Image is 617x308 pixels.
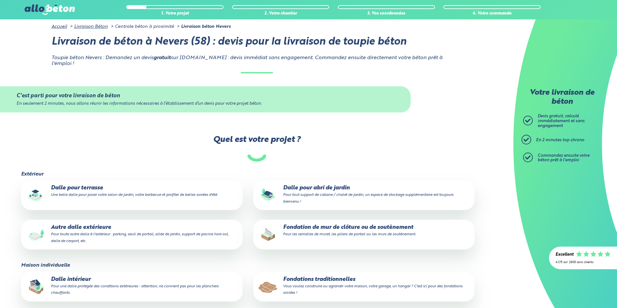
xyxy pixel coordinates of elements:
[17,93,394,99] div: C'est parti pour votre livraison de béton
[175,24,231,29] li: Livraison béton Nevers
[25,5,74,15] img: allobéton
[51,36,462,48] h1: Livraison de béton à Nevers (58) : devis pour la livraison de toupie béton
[26,276,238,296] p: Dalle intérieur
[283,232,416,236] small: Pour les semelles de muret, les piliers de portail ou les murs de soutènement.
[51,193,218,197] small: Une belle dalle pour poser votre salon de jardin, votre barbecue et profiter de belles soirées d'...
[26,224,46,245] img: final_use.values.outside_slab
[26,224,238,244] p: Autre dalle extérieure
[26,185,46,206] img: final_use.values.terrace
[109,24,174,29] li: Centrale béton à proximité
[559,283,610,301] iframe: Help widget launcher
[51,55,462,67] p: Toupie béton Nevers : Demandez un devis sur [DOMAIN_NAME] : devis immédiat sans engagement. Comma...
[443,11,541,16] div: 4. Votre commande
[74,24,108,29] a: Livraison Béton
[232,11,329,16] div: 2. Votre chantier
[283,284,463,295] small: Vous voulez construire ou agrandir votre maison, votre garage, un hangar ? C'est ici pour des fon...
[21,171,43,177] legend: Extérieur
[258,185,279,206] img: final_use.values.garden_shed
[258,185,470,205] p: Dalle pour abri de jardin
[283,193,453,203] small: Pour tout support de cabane / chalet de jardin, un espace de stockage supplémentaire est toujours...
[338,11,435,16] div: 3. Vos coordonnées
[26,185,238,198] p: Dalle pour terrasse
[51,24,67,29] a: Accueil
[51,232,229,243] small: Pour toute autre dalle à l'extérieur : parking, seuil de portail, allée de jardin, support de pis...
[20,135,493,161] label: Quel est votre projet ?
[51,284,219,295] small: Pour une dalle protégée des conditions extérieures - attention, ne convient pas pour les plancher...
[258,224,279,245] img: final_use.values.closing_wall_fundation
[21,262,70,268] legend: Maison individuelle
[26,276,46,297] img: final_use.values.inside_slab
[17,101,394,106] div: En seulement 2 minutes, nous allons réunir les informations nécessaires à l’établissement d’un de...
[258,276,279,297] img: final_use.values.traditional_fundations
[258,276,470,296] p: Fondations traditionnelles
[154,55,171,60] strong: gratuit
[258,224,470,237] p: Fondation de mur de clôture ou de soutènement
[126,11,223,16] div: 1. Votre projet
